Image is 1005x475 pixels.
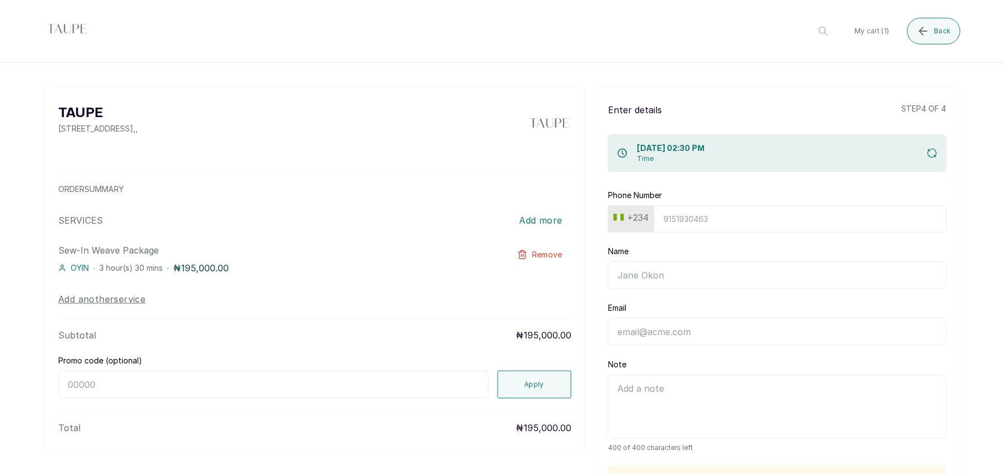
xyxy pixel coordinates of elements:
input: 9151930463 [654,205,947,233]
p: ₦195,000.00 [516,329,571,342]
img: business logo [44,9,89,53]
span: OYIN [71,262,89,274]
p: step 4 of 4 [902,103,947,117]
button: Add more [511,208,571,233]
label: Note [608,359,626,370]
div: · · [58,261,469,275]
button: Remove [509,244,571,266]
button: Apply [498,371,572,398]
button: Back [907,18,961,44]
p: ₦195,000.00 [516,421,571,434]
span: Remove [532,249,562,260]
p: SERVICES [58,214,103,227]
span: 400 of 400 characters left [608,443,947,452]
button: Add anotherservice [58,292,145,306]
label: Email [608,302,626,314]
h1: [DATE] 02:30 PM [637,143,705,154]
p: Total [58,421,81,434]
p: Sew-In Weave Package [58,244,469,257]
p: ₦195,000.00 [173,261,229,275]
img: business logo [527,103,571,148]
input: email@acme.com [608,318,947,346]
input: 00000 [58,371,489,398]
p: ORDER SUMMARY [58,184,571,195]
span: 3 hour(s) 30 mins [99,263,163,272]
button: My cart (1) [846,18,898,44]
p: Time [637,154,705,163]
p: Subtotal [58,329,96,342]
button: +234 [609,209,653,226]
label: Promo code (optional) [58,355,142,366]
label: Name [608,246,629,257]
label: Phone Number [608,190,662,201]
span: Back [934,27,951,36]
input: Jane Okon [608,261,947,289]
h2: TAUPE [58,103,138,123]
p: Enter details [608,103,662,117]
p: [STREET_ADDRESS] , , [58,123,138,134]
